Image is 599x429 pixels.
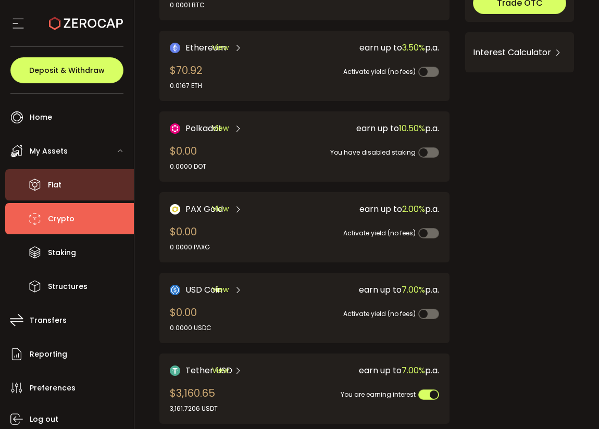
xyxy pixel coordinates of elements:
[399,122,425,134] span: 10.50%
[10,57,123,83] button: Deposit & Withdraw
[185,283,222,296] span: USD Coin
[343,67,416,76] span: Activate yield (no fees)
[185,364,232,377] span: Tether USD
[330,148,416,157] span: You have disabled staking
[402,203,425,215] span: 2.00%
[170,404,218,413] div: 3,161.7206 USDT
[212,204,229,215] span: View
[170,81,203,91] div: 0.0167 ETH
[48,211,74,226] span: Crypto
[48,279,88,294] span: Structures
[170,224,210,252] div: $0.00
[473,40,566,65] div: Interest Calculator
[170,323,211,333] div: 0.0000 USDC
[212,42,229,53] span: View
[212,365,229,376] span: View
[212,123,229,134] span: View
[170,204,180,215] img: PAX Gold
[170,62,203,91] div: $70.92
[170,123,180,134] img: DOT
[212,284,229,295] span: View
[170,143,206,171] div: $0.00
[343,309,416,318] span: Activate yield (no fees)
[402,364,425,376] span: 7.00%
[185,122,222,135] span: Polkadot
[29,67,105,74] span: Deposit & Withdraw
[311,203,439,216] div: earn up to p.a.
[341,390,416,399] span: You are earning interest
[48,178,61,193] span: Fiat
[30,347,67,362] span: Reporting
[170,1,205,10] div: 0.0001 BTC
[170,385,218,413] div: $3,160.65
[185,41,226,54] span: Ethereum
[343,229,416,237] span: Activate yield (no fees)
[311,122,439,135] div: earn up to p.a.
[30,313,67,328] span: Transfers
[30,144,68,159] span: My Assets
[547,379,599,429] iframe: Chat Widget
[48,245,76,260] span: Staking
[170,365,180,376] img: Tether USD
[311,364,439,377] div: earn up to p.a.
[30,381,76,396] span: Preferences
[402,284,425,296] span: 7.00%
[402,42,425,54] span: 3.50%
[170,305,211,333] div: $0.00
[311,41,439,54] div: earn up to p.a.
[170,43,180,53] img: Ethereum
[311,283,439,296] div: earn up to p.a.
[185,203,223,216] span: PAX Gold
[30,110,52,125] span: Home
[30,412,58,427] span: Log out
[170,162,206,171] div: 0.0000 DOT
[170,285,180,295] img: USD Coin
[170,243,210,252] div: 0.0000 PAXG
